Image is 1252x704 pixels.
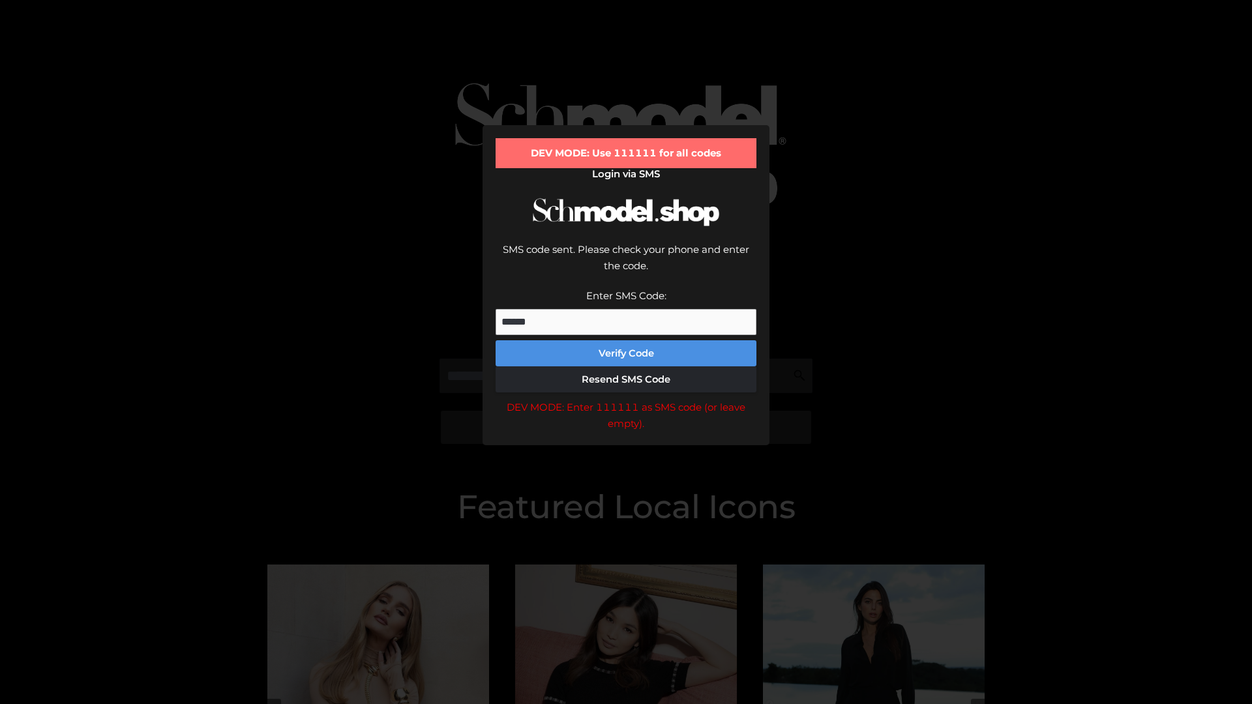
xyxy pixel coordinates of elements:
div: SMS code sent. Please check your phone and enter the code. [496,241,756,287]
label: Enter SMS Code: [586,289,666,302]
img: Schmodel Logo [528,186,724,238]
div: DEV MODE: Use 111111 for all codes [496,138,756,168]
button: Verify Code [496,340,756,366]
div: DEV MODE: Enter 111111 as SMS code (or leave empty). [496,399,756,432]
button: Resend SMS Code [496,366,756,392]
h2: Login via SMS [496,168,756,180]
